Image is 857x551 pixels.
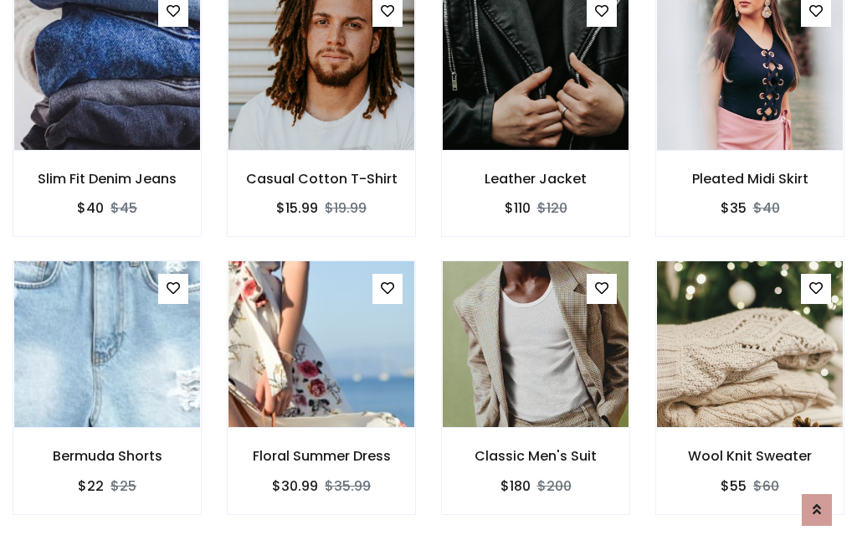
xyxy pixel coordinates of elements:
[753,198,780,218] del: $40
[537,198,567,218] del: $120
[656,171,844,187] h6: Pleated Midi Skirt
[537,476,572,496] del: $200
[78,478,104,494] h6: $22
[13,171,201,187] h6: Slim Fit Denim Jeans
[656,448,844,464] h6: Wool Knit Sweater
[110,476,136,496] del: $25
[272,478,318,494] h6: $30.99
[442,171,629,187] h6: Leather Jacket
[753,476,779,496] del: $60
[721,478,747,494] h6: $55
[500,478,531,494] h6: $180
[325,198,367,218] del: $19.99
[505,200,531,216] h6: $110
[110,198,137,218] del: $45
[77,200,104,216] h6: $40
[325,476,371,496] del: $35.99
[442,448,629,464] h6: Classic Men's Suit
[228,171,415,187] h6: Casual Cotton T-Shirt
[228,448,415,464] h6: Floral Summer Dress
[13,448,201,464] h6: Bermuda Shorts
[721,200,747,216] h6: $35
[276,200,318,216] h6: $15.99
